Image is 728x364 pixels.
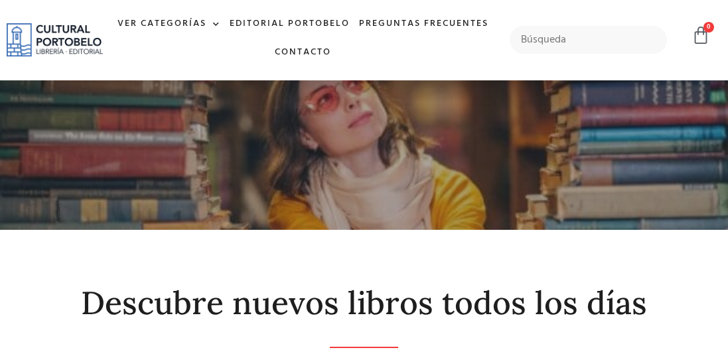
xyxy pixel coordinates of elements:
a: Contacto [270,39,336,67]
span: 0 [703,22,714,33]
a: Ver Categorías [113,10,225,39]
a: Editorial Portobelo [225,10,354,39]
a: 0 [692,26,710,45]
h2: Descubre nuevos libros todos los días [24,286,704,321]
input: Búsqueda [510,26,667,54]
a: Preguntas frecuentes [354,10,493,39]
